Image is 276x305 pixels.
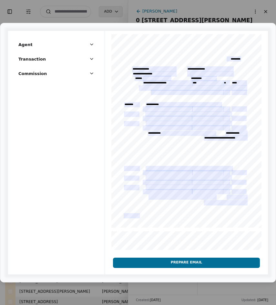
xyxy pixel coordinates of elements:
button: Prepare Email [113,258,260,268]
button: Commission [18,70,94,82]
span: Transaction [18,56,46,62]
span: Commission [18,70,47,77]
button: Transaction [18,56,94,68]
span: Agent [18,41,33,48]
button: Agent [18,41,94,53]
